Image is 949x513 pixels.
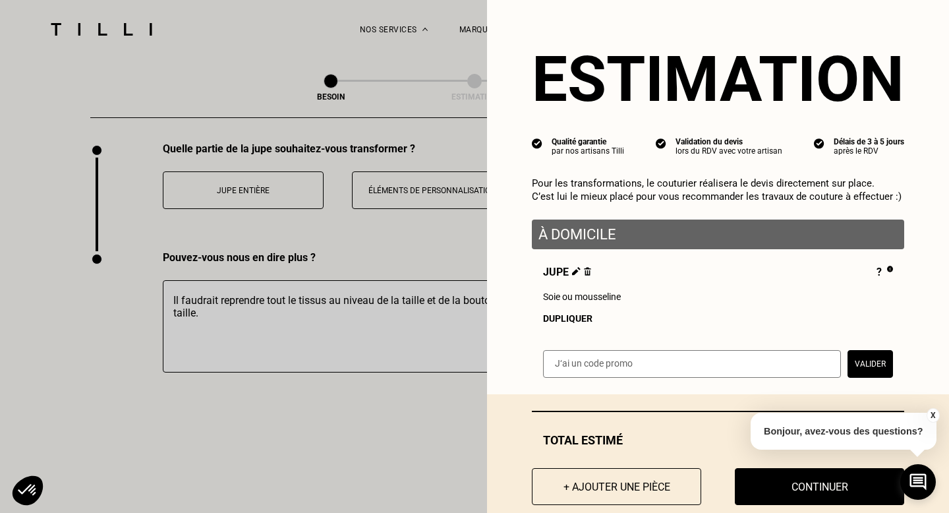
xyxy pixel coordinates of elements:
[751,413,936,450] p: Bonjour, avez-vous des questions?
[543,313,893,324] div: Dupliquer
[676,137,782,146] div: Validation du devis
[656,137,666,149] img: icon list info
[572,267,581,276] img: Éditer
[543,350,841,378] input: J‘ai un code promo
[538,226,898,243] p: À domicile
[532,468,701,505] button: + Ajouter une pièce
[676,146,782,156] div: lors du RDV avec votre artisan
[848,350,893,378] button: Valider
[877,266,893,280] div: ?
[834,146,904,156] div: après le RDV
[543,291,621,302] span: Soie ou mousseline
[532,177,904,203] p: Pour les transformations, le couturier réalisera le devis directement sur place. C’est lui le mie...
[584,267,591,276] img: Supprimer
[814,137,824,149] img: icon list info
[532,137,542,149] img: icon list info
[552,146,624,156] div: par nos artisans Tilli
[543,266,591,280] span: Jupe
[887,266,893,272] img: Pourquoi le prix est indéfini ?
[834,137,904,146] div: Délais de 3 à 5 jours
[552,137,624,146] div: Qualité garantie
[735,468,904,505] button: Continuer
[926,408,939,423] button: X
[532,42,904,116] section: Estimation
[532,433,904,447] div: Total estimé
